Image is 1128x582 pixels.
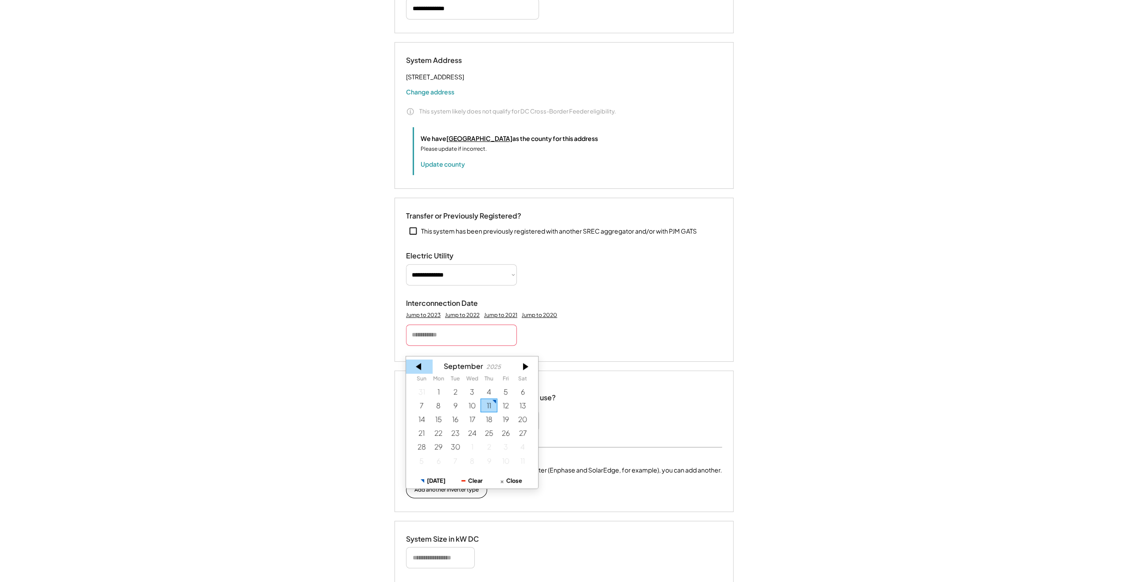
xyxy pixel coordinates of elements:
[514,398,531,412] div: 9/13/2025
[421,227,697,236] div: This system has been previously registered with another SREC aggregator and/or with PJM GATS
[480,375,497,384] th: Thursday
[497,454,514,468] div: 10/10/2025
[480,385,497,398] div: 9/04/2025
[413,385,430,398] div: 8/31/2025
[413,426,430,440] div: 9/21/2025
[453,473,492,488] button: Clear
[480,454,497,468] div: 10/09/2025
[414,473,453,488] button: [DATE]
[430,398,447,412] div: 9/08/2025
[413,412,430,426] div: 9/14/2025
[484,312,517,319] div: Jump to 2021
[486,363,501,370] div: 2025
[522,312,557,319] div: Jump to 2020
[447,375,464,384] th: Tuesday
[497,398,514,412] div: 9/12/2025
[514,454,531,468] div: 10/11/2025
[464,440,480,454] div: 10/01/2025
[480,426,497,440] div: 9/25/2025
[406,87,454,96] button: Change address
[447,398,464,412] div: 9/09/2025
[464,426,480,440] div: 9/24/2025
[406,251,495,261] div: Electric Utility
[464,375,480,384] th: Wednesday
[406,211,521,221] div: Transfer or Previously Registered?
[492,473,531,488] button: Close
[406,481,487,498] button: Add another inverter type
[446,134,512,142] u: [GEOGRAPHIC_DATA]
[480,398,497,412] div: 9/11/2025
[447,426,464,440] div: 9/23/2025
[514,385,531,398] div: 9/06/2025
[421,134,598,143] div: We have as the county for this address
[406,535,495,544] div: System Size in kW DC
[419,107,616,115] div: This system likely does not qualify for DC Cross-Border Feeder eligibility.
[514,440,531,454] div: 10/04/2025
[447,385,464,398] div: 9/02/2025
[444,362,483,370] div: September
[447,454,464,468] div: 10/07/2025
[464,398,480,412] div: 9/10/2025
[421,160,465,168] button: Update county
[406,299,495,308] div: Interconnection Date
[413,375,430,384] th: Sunday
[497,440,514,454] div: 10/03/2025
[464,454,480,468] div: 10/08/2025
[480,440,497,454] div: 10/02/2025
[406,71,464,82] div: [STREET_ADDRESS]
[497,426,514,440] div: 9/26/2025
[464,385,480,398] div: 9/03/2025
[447,412,464,426] div: 9/16/2025
[430,412,447,426] div: 9/15/2025
[413,440,430,454] div: 9/28/2025
[430,454,447,468] div: 10/06/2025
[406,312,441,319] div: Jump to 2023
[464,412,480,426] div: 9/17/2025
[430,426,447,440] div: 9/22/2025
[447,440,464,454] div: 9/30/2025
[497,412,514,426] div: 9/19/2025
[421,145,487,153] div: Please update if incorrect.
[413,454,430,468] div: 10/05/2025
[430,440,447,454] div: 9/29/2025
[413,398,430,412] div: 9/07/2025
[514,426,531,440] div: 9/27/2025
[406,56,495,65] div: System Address
[497,375,514,384] th: Friday
[430,375,447,384] th: Monday
[514,375,531,384] th: Saturday
[497,385,514,398] div: 9/05/2025
[406,465,722,475] div: If this system has more than one make of inverter (Enphase and SolarEdge, for example), you can a...
[430,385,447,398] div: 9/01/2025
[480,412,497,426] div: 9/18/2025
[514,412,531,426] div: 9/20/2025
[445,312,480,319] div: Jump to 2022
